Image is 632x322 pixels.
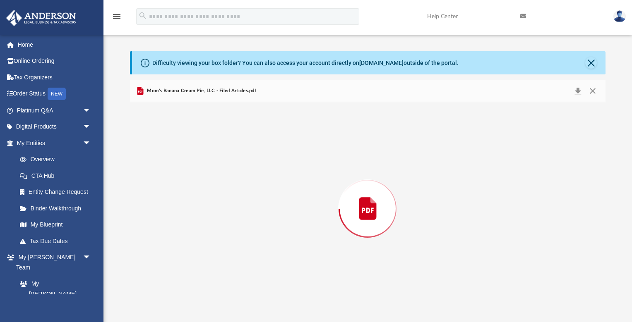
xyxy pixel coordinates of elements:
a: Overview [12,151,103,168]
button: Download [570,85,585,97]
button: Close [585,85,600,97]
a: menu [112,16,122,21]
a: My [PERSON_NAME] Teamarrow_drop_down [6,249,99,276]
a: Entity Change Request [12,184,103,200]
a: CTA Hub [12,167,103,184]
span: arrow_drop_down [83,102,99,119]
a: Tax Due Dates [12,233,103,249]
span: arrow_drop_down [83,119,99,136]
a: Platinum Q&Aarrow_drop_down [6,102,103,119]
a: Order StatusNEW [6,86,103,103]
a: My [PERSON_NAME] Team [12,276,95,312]
a: Digital Productsarrow_drop_down [6,119,103,135]
a: Binder Walkthrough [12,200,103,217]
span: arrow_drop_down [83,249,99,266]
a: Online Ordering [6,53,103,69]
a: [DOMAIN_NAME] [359,60,404,66]
img: User Pic [613,10,626,22]
i: search [138,11,147,20]
a: Home [6,36,103,53]
a: My Entitiesarrow_drop_down [6,135,103,151]
img: Anderson Advisors Platinum Portal [4,10,79,26]
span: Mom's Banana Cream Pie, LLC - Filed Articles.pdf [145,87,256,95]
div: Difficulty viewing your box folder? You can also access your account directly on outside of the p... [152,59,459,67]
div: Preview [130,80,606,315]
a: Tax Organizers [6,69,103,86]
span: arrow_drop_down [83,135,99,152]
div: NEW [48,88,66,100]
i: menu [112,12,122,21]
button: Close [585,57,597,69]
a: My Blueprint [12,217,99,233]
